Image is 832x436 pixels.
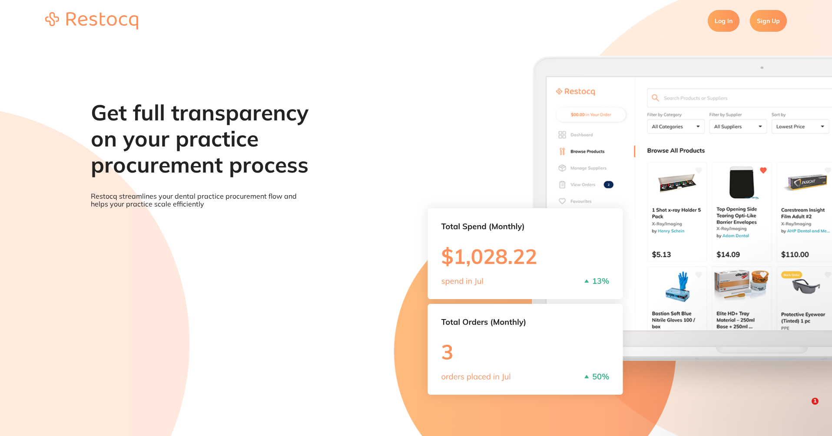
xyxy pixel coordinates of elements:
[708,10,739,32] a: Log In
[91,192,310,208] p: Restocq streamlines your dental practice procurement flow and helps your practice scale efficiently
[91,100,310,178] h1: Get full transparency on your practice procurement process
[750,10,787,32] a: Sign Up
[654,224,828,413] iframe: Intercom notifications message
[45,12,138,30] img: restocq_logo.svg
[794,398,815,419] iframe: Intercom live chat
[812,398,819,405] span: 1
